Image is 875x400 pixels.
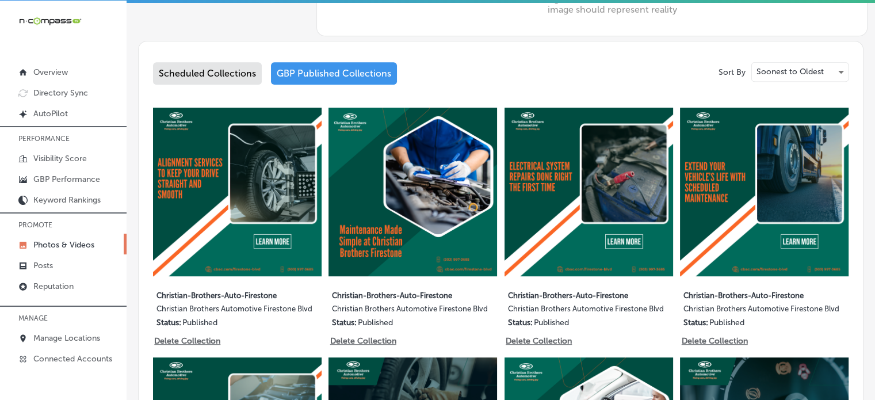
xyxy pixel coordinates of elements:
[508,284,639,304] label: Christian-Brothers-Auto-Firestone
[156,304,312,318] label: Christian Brothers Automotive Firestone Blvd
[332,284,463,304] label: Christian-Brothers-Auto-Firestone
[506,336,571,346] p: Delete Collection
[154,336,219,346] p: Delete Collection
[33,354,112,364] p: Connected Accounts
[709,318,744,327] p: Published
[328,108,497,276] img: Collection thumbnail
[719,67,746,77] p: Sort By
[332,318,357,327] p: Status:
[683,304,839,318] label: Christian Brothers Automotive Firestone Blvd
[505,108,673,276] img: Collection thumbnail
[33,240,94,250] p: Photos & Videos
[756,66,824,77] p: Soonest to Oldest
[153,62,262,85] div: Scheduled Collections
[33,333,100,343] p: Manage Locations
[330,336,395,346] p: Delete Collection
[534,318,569,327] p: Published
[332,304,488,318] label: Christian Brothers Automotive Firestone Blvd
[33,261,53,271] p: Posts
[33,88,88,98] p: Directory Sync
[33,67,68,77] p: Overview
[683,318,708,327] p: Status:
[18,16,82,26] img: 660ab0bf-5cc7-4cb8-ba1c-48b5ae0f18e60NCTV_CLogo_TV_Black_-500x88.png
[682,336,747,346] p: Delete Collection
[683,284,815,304] label: Christian-Brothers-Auto-Firestone
[508,318,533,327] p: Status:
[153,108,322,276] img: Collection thumbnail
[33,281,74,291] p: Reputation
[271,62,397,85] div: GBP Published Collections
[33,154,87,163] p: Visibility Score
[752,63,848,81] div: Soonest to Oldest
[156,318,181,327] p: Status:
[680,108,849,276] img: Collection thumbnail
[33,174,100,184] p: GBP Performance
[33,109,68,119] p: AutoPilot
[508,304,664,318] label: Christian Brothers Automotive Firestone Blvd
[182,318,217,327] p: Published
[33,195,101,205] p: Keyword Rankings
[358,318,393,327] p: Published
[156,284,288,304] label: Christian-Brothers-Auto-Firestone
